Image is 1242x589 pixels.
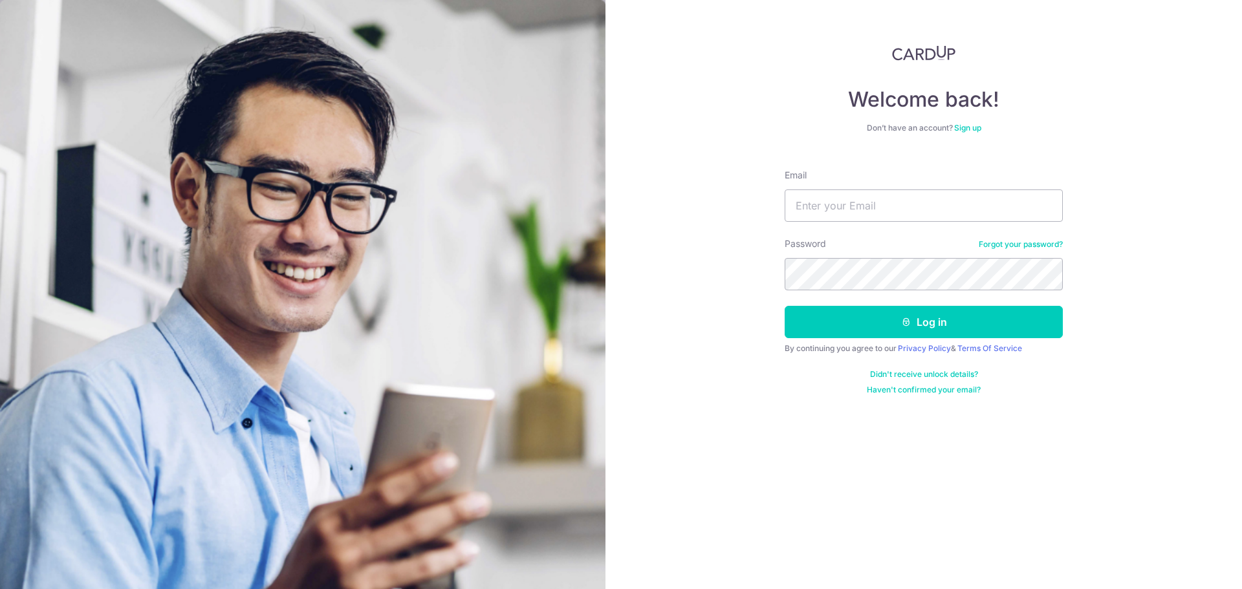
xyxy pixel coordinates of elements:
[785,343,1063,354] div: By continuing you agree to our &
[898,343,951,353] a: Privacy Policy
[785,169,807,182] label: Email
[892,45,955,61] img: CardUp Logo
[867,385,981,395] a: Haven't confirmed your email?
[979,239,1063,250] a: Forgot your password?
[957,343,1022,353] a: Terms Of Service
[785,87,1063,112] h4: Welcome back!
[785,189,1063,222] input: Enter your Email
[870,369,978,380] a: Didn't receive unlock details?
[785,306,1063,338] button: Log in
[954,123,981,133] a: Sign up
[785,123,1063,133] div: Don’t have an account?
[785,237,826,250] label: Password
